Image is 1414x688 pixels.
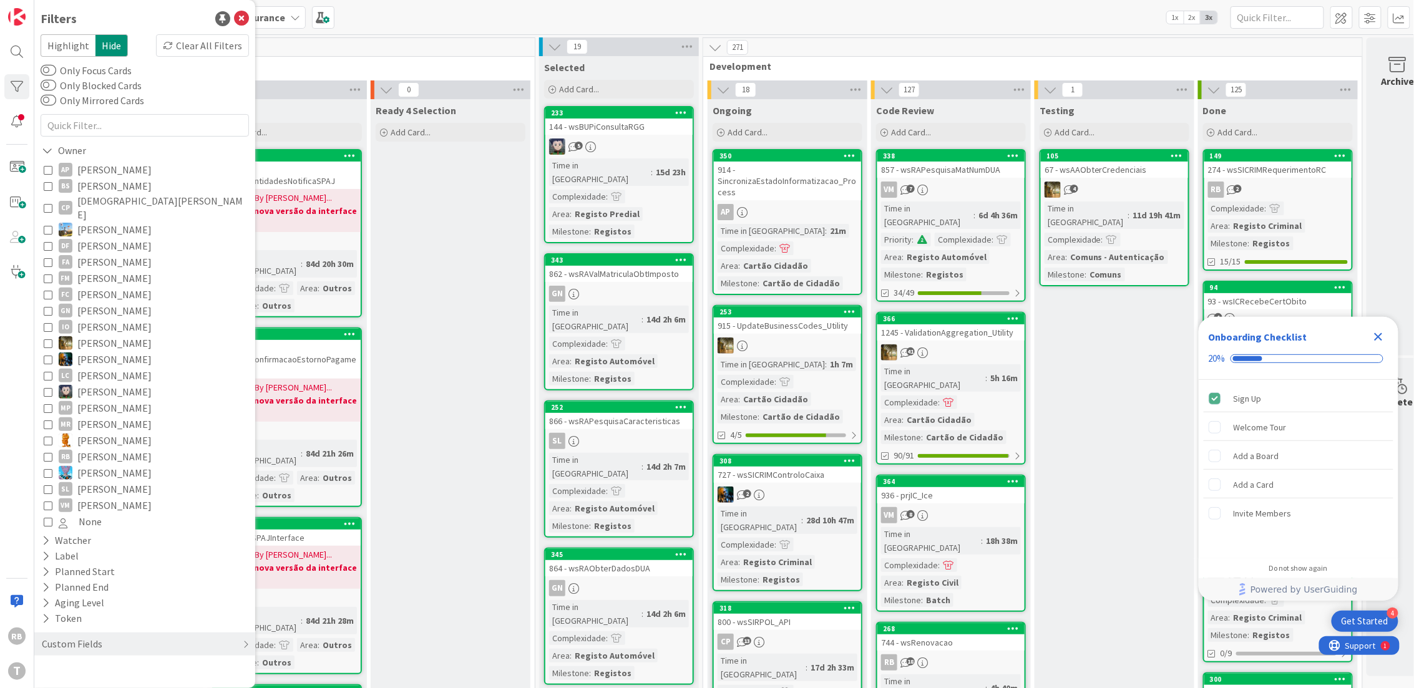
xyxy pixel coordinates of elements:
span: : [641,313,643,326]
span: : [570,354,572,368]
span: : [758,276,759,290]
div: 364936 - prjIC_Ice [877,476,1025,503]
div: VM [877,182,1025,198]
span: : [318,281,319,295]
div: Complexidade [549,484,606,498]
div: Registo Automóvel [904,250,990,264]
div: Area [718,392,738,406]
div: Welcome Tour [1234,420,1287,435]
div: Milestone [718,410,758,424]
div: Outros [259,299,295,313]
div: Welcome Tour is incomplete. [1204,414,1393,441]
span: 41 [907,347,915,356]
div: 3691519 - prjSPAJ_EntidadesNotificaSPAJ [213,150,361,189]
div: 365 [213,329,361,340]
span: [PERSON_NAME] [77,270,152,286]
span: 15/15 [1221,255,1241,268]
div: CP [59,201,72,215]
span: [DATE] By [PERSON_NAME]... [230,381,332,394]
div: Complexidade [1208,201,1265,215]
img: JC [59,336,72,350]
span: : [973,208,975,222]
img: JC [718,337,734,354]
div: 343 [545,254,693,266]
div: 866 - wsRAPesquisaCaracteristicas [545,413,693,429]
div: 727 - wsSICRIMControloCaixa [714,467,861,483]
span: Add Card... [728,127,768,138]
span: : [318,471,319,485]
span: 34/49 [894,286,914,299]
div: Checklist items [1199,380,1398,555]
button: FM [PERSON_NAME] [44,270,246,286]
span: Add Card... [1218,127,1258,138]
img: SF [59,466,72,480]
span: [DEMOGRAPHIC_DATA][PERSON_NAME] [77,194,246,221]
a: 338857 - wsRAPesquisaMatNumDUAVMTime in [GEOGRAPHIC_DATA]:6d 4h 36mPriority:Complexidade:Area:Reg... [876,149,1026,302]
div: 338857 - wsRAPesquisaMatNumDUA [877,150,1025,178]
span: : [758,410,759,424]
div: MR [59,417,72,431]
div: BS [59,179,72,193]
span: Support [26,2,57,17]
div: Cartão Cidadão [904,413,975,427]
div: 343 [551,256,693,264]
span: : [992,233,993,246]
div: JC [877,344,1025,361]
div: 21m [827,224,849,238]
span: [PERSON_NAME] [77,448,152,465]
img: LS [549,138,565,155]
div: RB [59,450,72,463]
div: 338 [877,150,1025,162]
div: 67 - wsAAObterCredenciais [1041,162,1188,178]
span: : [301,447,303,460]
div: 14d 2h 7m [643,460,689,473]
div: Complexidade [935,233,992,246]
div: Time in [GEOGRAPHIC_DATA] [718,357,825,371]
span: 2 [1234,185,1242,193]
button: Only Blocked Cards [41,79,56,92]
div: Registos [923,268,967,281]
span: : [301,257,303,271]
span: [PERSON_NAME] [77,162,152,178]
div: Time in [GEOGRAPHIC_DATA] [217,440,301,467]
span: [PERSON_NAME] [77,384,152,400]
div: SL [549,433,565,449]
div: 915 - UpdateBusinessCodes_Utility [714,317,861,334]
span: : [651,165,653,179]
img: DG [59,223,72,236]
span: : [1229,219,1231,233]
span: : [257,299,259,313]
span: [PERSON_NAME] [77,432,152,448]
div: 253 [719,308,861,316]
span: : [1248,236,1250,250]
span: : [570,207,572,221]
div: 364 [883,477,1025,486]
div: Milestone [1045,268,1085,281]
div: 233 [545,107,693,119]
a: 149274 - wsSICRIMRequerimentoRCRBComplexidade:Area:Registo CriminalMilestone:Registos15/15 [1203,149,1353,271]
div: LS [545,138,693,155]
button: BS [PERSON_NAME] [44,178,246,194]
div: GN [549,286,565,302]
span: [PERSON_NAME] [77,481,152,497]
span: 90/91 [894,449,914,462]
div: Milestone [549,225,589,238]
div: 350914 - SincronizaEstadoInformatizacao_Process [714,150,861,200]
span: 7 [907,185,915,193]
div: Cartão de Cidadão [759,276,843,290]
img: RL [59,434,72,447]
div: Registo Predial [572,207,643,221]
a: 9493 - wsICRecebeCertObitoComplexidade:Area:Registo CivilMilestone:Registos [1203,281,1353,381]
div: Add a Board [1234,448,1279,463]
span: : [921,430,923,444]
div: Onboarding Checklist [1209,329,1307,344]
div: Registo Automóvel [572,354,658,368]
input: Quick Filter... [1231,6,1324,29]
div: 364 [877,476,1025,487]
div: Cartão de Cidadão [759,410,843,424]
label: Only Focus Cards [41,63,132,78]
div: Cartão Cidadão [740,259,811,273]
span: 4/5 [730,429,742,442]
div: 93 - wsICRecebeCertObito [1204,293,1352,309]
div: Registos [1250,236,1294,250]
